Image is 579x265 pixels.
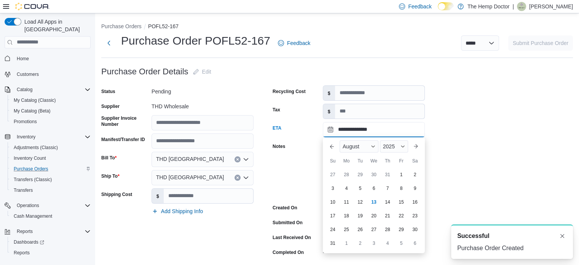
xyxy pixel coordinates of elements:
[327,223,339,236] div: day-24
[11,175,55,184] a: Transfers (Classic)
[11,154,91,163] span: Inventory Count
[161,207,203,215] span: Add Shipping Info
[14,213,52,219] span: Cash Management
[409,196,421,208] div: day-16
[101,67,188,76] h3: Purchase Order Details
[340,169,353,181] div: day-28
[354,223,366,236] div: day-26
[11,212,91,221] span: Cash Management
[14,119,37,125] span: Promotions
[381,210,394,222] div: day-21
[287,39,310,47] span: Feedback
[513,39,568,47] span: Submit Purchase Order
[17,87,32,93] span: Catalog
[323,104,335,119] label: $
[273,143,285,149] label: Notes
[121,33,270,48] h1: Purchase Order POFL52-167
[409,182,421,194] div: day-9
[340,210,353,222] div: day-18
[508,35,573,51] button: Submit Purchase Order
[14,85,91,94] span: Catalog
[327,182,339,194] div: day-3
[2,84,94,95] button: Catalog
[327,196,339,208] div: day-10
[14,177,52,183] span: Transfers (Classic)
[101,103,120,109] label: Supplier
[101,23,142,29] button: Purchase Orders
[17,71,39,77] span: Customers
[8,116,94,127] button: Promotions
[8,174,94,185] button: Transfers (Classic)
[149,204,206,219] button: Add Shipping Info
[14,54,32,63] a: Home
[2,132,94,142] button: Inventory
[243,156,249,162] button: Open list of options
[202,68,211,75] span: Edit
[11,186,36,195] a: Transfers
[8,106,94,116] button: My Catalog (Beta)
[156,173,224,182] span: THD [GEOGRAPHIC_DATA]
[14,97,56,103] span: My Catalog (Classic)
[14,187,33,193] span: Transfers
[368,223,380,236] div: day-27
[152,189,164,203] label: $
[14,69,91,79] span: Customers
[354,237,366,249] div: day-2
[14,250,30,256] span: Reports
[8,142,94,153] button: Adjustments (Classic)
[8,164,94,174] button: Purchase Orders
[457,231,489,241] span: Successful
[2,200,94,211] button: Operations
[273,220,303,226] label: Submitted On
[327,210,339,222] div: day-17
[11,248,33,257] a: Reports
[340,223,353,236] div: day-25
[14,227,36,236] button: Reports
[354,196,366,208] div: day-12
[8,247,94,258] button: Reports
[512,2,514,11] p: |
[17,202,39,209] span: Operations
[14,85,35,94] button: Catalog
[11,238,91,247] span: Dashboards
[273,88,306,95] label: Recycling Cost
[354,182,366,194] div: day-5
[273,107,280,113] label: Tax
[457,231,567,241] div: Notification
[11,164,91,173] span: Purchase Orders
[101,22,573,32] nav: An example of EuiBreadcrumbs
[381,169,394,181] div: day-31
[381,223,394,236] div: day-28
[395,155,407,167] div: Fr
[368,169,380,181] div: day-30
[409,223,421,236] div: day-30
[14,239,44,245] span: Dashboards
[529,2,573,11] p: [PERSON_NAME]
[8,237,94,247] a: Dashboards
[409,210,421,222] div: day-23
[340,140,378,153] div: Button. Open the month selector. August is currently selected.
[340,237,353,249] div: day-1
[14,108,51,114] span: My Catalog (Beta)
[190,64,214,79] button: Edit
[340,196,353,208] div: day-11
[11,212,55,221] a: Cash Management
[381,237,394,249] div: day-4
[395,196,407,208] div: day-15
[243,175,249,181] button: Open list of options
[410,140,422,153] button: Next month
[467,2,509,11] p: The Hemp Doctor
[11,238,47,247] a: Dashboards
[11,143,91,152] span: Adjustments (Classic)
[14,201,91,210] span: Operations
[380,140,408,153] div: Button. Open the year selector. 2025 is currently selected.
[323,122,425,137] input: Press the down key to enter a popover containing a calendar. Press the escape key to close the po...
[156,154,224,164] span: THD [GEOGRAPHIC_DATA]
[327,155,339,167] div: Su
[21,18,91,33] span: Load All Apps in [GEOGRAPHIC_DATA]
[11,164,51,173] a: Purchase Orders
[14,54,91,63] span: Home
[14,132,38,141] button: Inventory
[395,223,407,236] div: day-29
[101,35,116,51] button: Next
